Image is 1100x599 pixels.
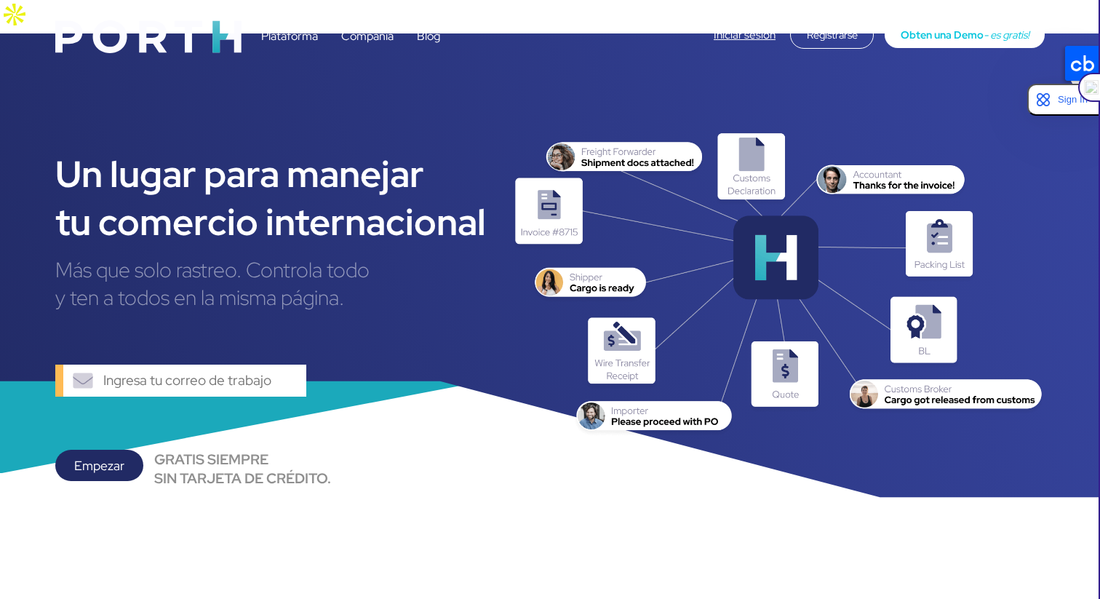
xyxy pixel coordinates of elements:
[790,21,874,49] div: Registrarse
[901,28,984,41] span: Obten una Demo
[55,198,491,246] div: tu comercio internacional
[55,284,491,312] div: y ten a todos en la misma página.
[417,28,440,44] a: Blog
[103,365,306,397] input: Ingresa tu correo de trabajo
[984,28,1029,41] span: - es gratis!
[55,256,491,284] div: Más que solo rastreo. Controla todo
[154,469,331,488] div: SIN TARJETA DE CRÉDITO.
[55,450,143,488] a: Empezar
[55,450,143,482] div: Empezar
[714,28,776,42] a: Iniciar sesión
[55,150,491,198] div: Un lugar para manejar
[341,28,394,44] a: Compañía
[261,28,318,44] a: Plataforma
[885,22,1045,48] a: Obten una Demo- es gratis!
[154,450,331,469] div: GRATIS SIEMPRE
[790,27,874,42] a: Registrarse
